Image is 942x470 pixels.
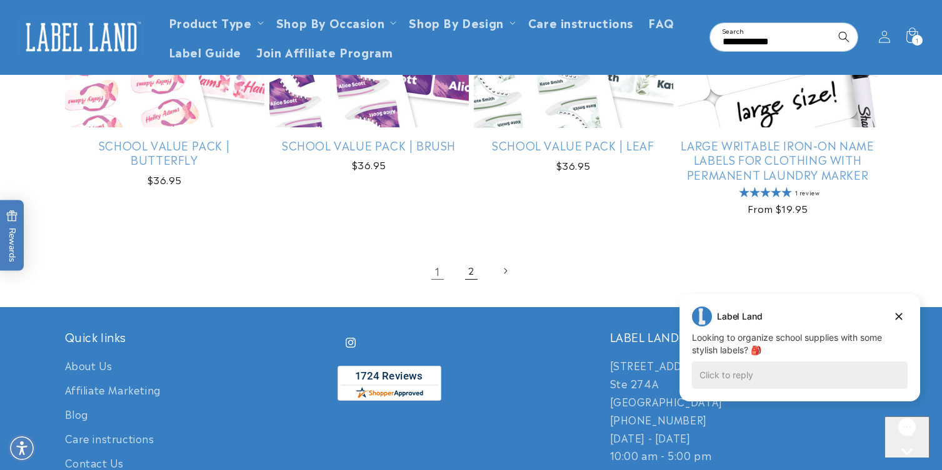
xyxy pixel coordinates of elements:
[65,356,113,378] a: About Us
[269,7,402,37] summary: Shop By Occasion
[916,35,919,46] span: 1
[276,15,385,29] span: Shop By Occasion
[161,7,269,37] summary: Product Type
[678,138,878,182] a: Large Writable Iron-On Name Labels for Clothing with Permanent Laundry Marker
[641,7,682,37] a: FAQ
[884,416,929,458] iframe: Gorgias live chat messenger
[65,330,333,344] h2: Quick links
[458,257,485,285] a: Page 2
[10,370,158,408] iframe: Sign Up via Text for Offers
[803,23,830,51] button: Clear search term
[521,7,641,37] a: Care instructions
[65,138,264,167] a: School Value Pack | Butterfly
[269,138,469,152] a: School Value Pack | Brush
[8,434,36,462] div: Accessibility Menu
[65,426,154,451] a: Care instructions
[474,138,673,152] a: School Value Pack | Leaf
[670,292,929,420] iframe: Gorgias live chat campaigns
[491,257,519,285] a: Next page
[65,257,878,285] nav: Pagination
[169,14,252,31] a: Product Type
[610,330,878,344] h2: LABEL LAND
[256,44,393,59] span: Join Affiliate Program
[161,37,249,66] a: Label Guide
[338,366,441,405] a: shopperapproved.com
[528,15,633,29] span: Care instructions
[648,15,674,29] span: FAQ
[830,23,858,51] button: Search
[424,257,451,285] a: Page 1
[401,7,520,37] summary: Shop By Design
[169,44,242,59] span: Label Guide
[409,14,503,31] a: Shop By Design
[249,37,400,66] a: Join Affiliate Program
[19,17,144,56] img: Label Land
[610,356,878,464] p: [STREET_ADDRESS] Ste 274A [GEOGRAPHIC_DATA] [PHONE_NUMBER] [DATE] - [DATE] 10:00 am - 5:00 pm
[14,13,149,61] a: Label Land
[6,210,18,262] span: Rewards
